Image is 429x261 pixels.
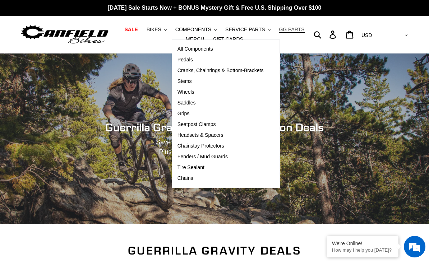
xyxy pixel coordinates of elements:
[20,244,409,257] h2: Guerrilla Gravity Deals
[177,121,216,127] span: Seatpost Clamps
[172,76,269,87] a: Stems
[172,173,269,184] a: Chains
[147,27,161,33] span: BIKES
[172,98,269,108] a: Saddles
[175,27,211,33] span: COMPONENTS
[118,4,135,21] div: Minimize live chat window
[177,132,223,138] span: Headsets & Spacers
[177,175,193,181] span: Chains
[172,25,220,34] button: COMPONENTS
[172,152,269,162] a: Fenders / Mud Guards
[42,82,99,155] span: We're online!
[332,241,393,246] div: We're Online!
[177,67,264,74] span: Cranks, Chainrings & Bottom-Brackets
[177,89,194,95] span: Wheels
[177,100,196,106] span: Saddles
[172,130,269,141] a: Headsets & Spacers
[172,141,269,152] a: Chainstay Protectors
[172,55,269,65] a: Pedals
[225,27,265,33] span: SERVICE PARTS
[209,34,247,44] a: GIFT CARDS
[177,111,189,117] span: Grips
[177,143,224,149] span: Chainstay Protectors
[279,27,304,33] span: GG PARTS
[213,36,243,42] span: GIFT CARDS
[172,119,269,130] a: Seatpost Clamps
[20,121,409,134] h2: Guerrilla Gravity Rider Appreciation Deals
[332,247,393,253] p: How may I help you today?
[177,46,213,52] span: All Components
[222,25,274,34] button: SERVICE PARTS
[69,138,361,157] p: Save on Gear, Bikes, Wheelsets & More. Plus, free shipping on orders over $50.
[121,25,141,34] a: SALE
[177,57,193,63] span: Pedals
[48,40,132,50] div: Chat with us now
[182,34,208,44] a: MERCH
[23,36,41,54] img: d_696896380_company_1647369064580_696896380
[177,78,192,84] span: Stems
[275,25,308,34] a: GG PARTS
[172,65,269,76] a: Cranks, Chainrings & Bottom-Brackets
[172,44,269,55] a: All Components
[20,23,110,46] img: Canfield Bikes
[172,108,269,119] a: Grips
[172,162,269,173] a: Tire Sealant
[143,25,170,34] button: BIKES
[177,164,204,171] span: Tire Sealant
[186,36,204,42] span: MERCH
[172,87,269,98] a: Wheels
[4,180,137,205] textarea: Type your message and hit 'Enter'
[8,39,19,50] div: Navigation go back
[177,154,228,160] span: Fenders / Mud Guards
[124,27,138,33] span: SALE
